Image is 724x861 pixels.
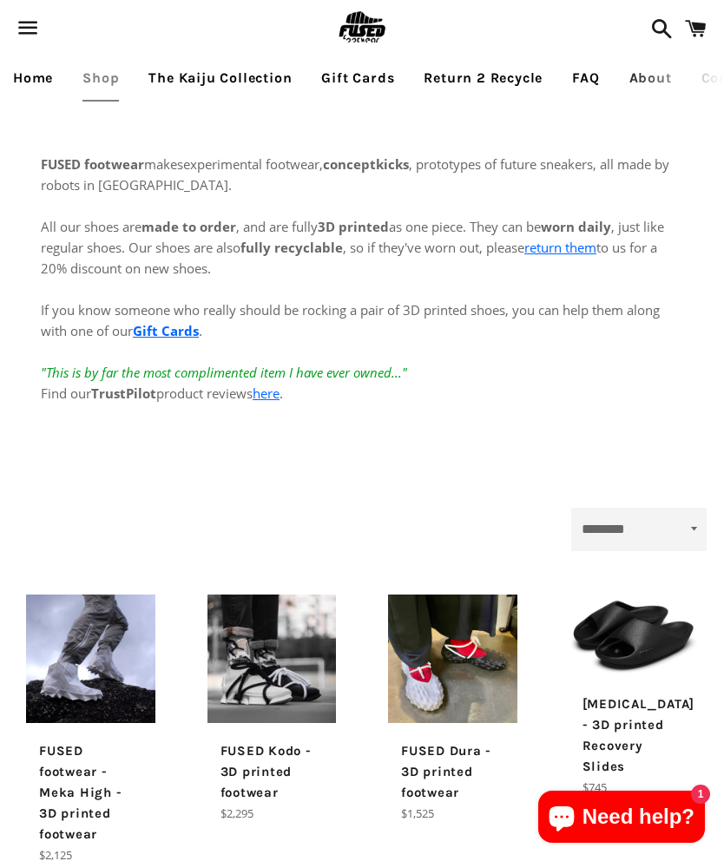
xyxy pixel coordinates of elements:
a: here [253,384,280,402]
a: Gift Cards [308,56,407,100]
p: $2,295 [220,805,324,823]
a: [3D printed Shoes] - lightweight custom 3dprinted shoes sneakers sandals fused footwear [388,595,517,823]
p: $1,525 [401,805,504,823]
a: Shop [69,56,132,100]
p: FUSED Kodo - 3D printed footwear [220,740,324,803]
img: [3D printed Shoes] - lightweight custom 3dprinted shoes sneakers sandals fused footwear [26,595,155,724]
p: All our shoes are , and are fully as one piece. They can be , just like regular shoes. Our shoes ... [41,195,683,404]
span: experimental footwear, , prototypes of future sneakers, all made by robots in [GEOGRAPHIC_DATA]. [41,155,669,194]
a: About [616,56,685,100]
span: makes [41,155,183,173]
inbox-online-store-chat: Shopify online store chat [533,791,710,847]
img: [3D printed Shoes] - lightweight custom 3dprinted shoes sneakers sandals fused footwear [388,595,517,724]
strong: worn daily [541,218,611,235]
a: Return 2 Recycle [411,56,556,100]
a: FAQ [559,56,612,100]
a: return them [524,239,596,256]
strong: TrustPilot [91,384,156,402]
strong: conceptkicks [323,155,409,173]
p: FUSED Dura - 3D printed footwear [401,740,504,803]
strong: 3D printed [318,218,389,235]
a: [3D printed Shoes] - lightweight custom 3dprinted shoes sneakers sandals fused footwear [207,595,337,823]
p: [MEDICAL_DATA] - 3D printed Recovery Slides [582,693,686,777]
a: The Kaiju Collection [135,56,305,100]
p: $745 [582,779,686,797]
strong: FUSED footwear [41,155,144,173]
a: Slate-Black [569,595,699,797]
strong: made to order [142,218,236,235]
img: [3D printed Shoes] - lightweight custom 3dprinted shoes sneakers sandals fused footwear [207,595,337,724]
strong: fully recyclable [240,239,343,256]
a: Gift Cards [133,322,199,339]
em: "This is by far the most complimented item I have ever owned..." [41,364,407,381]
p: FUSED footwear - Meka High - 3D printed footwear [39,740,142,845]
img: Slate-Black [569,595,699,676]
